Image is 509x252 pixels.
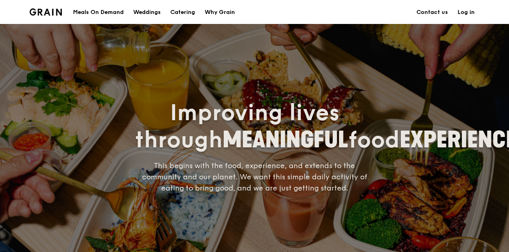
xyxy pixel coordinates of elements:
[30,8,62,16] img: Grain
[223,127,348,153] span: MEANINGFUL
[453,0,479,24] a: Log in
[166,0,200,24] a: Catering
[412,0,453,24] a: Contact us
[128,0,166,24] a: Weddings
[200,0,240,24] a: Why Grain
[142,161,367,192] span: This begins with the food, experience, and extends to the community and our planet. We want this ...
[133,0,161,24] div: Weddings
[205,0,235,24] div: Why Grain
[73,0,124,24] div: Meals On Demand
[170,0,195,24] div: Catering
